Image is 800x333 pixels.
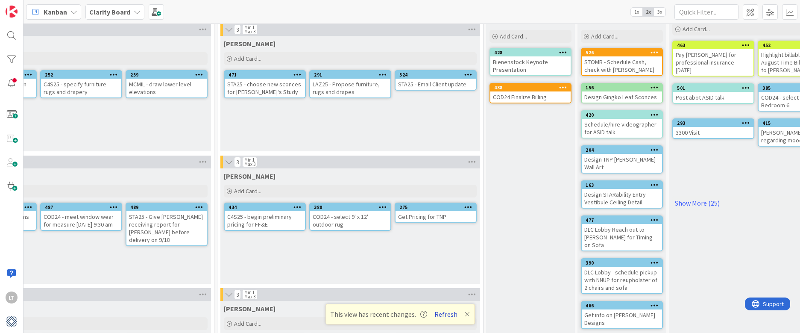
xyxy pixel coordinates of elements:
[130,204,207,210] div: 489
[581,215,663,251] a: 477DLC Lobby Reach out to [PERSON_NAME] for Timing on Sofa
[225,71,305,79] div: 471
[673,92,753,103] div: Post abot ASID talk
[45,204,121,210] div: 487
[581,180,663,209] a: 163Design STARability Entry Vestibule Ceiling Detail
[582,181,662,189] div: 163
[582,181,662,208] div: 163Design STARability Entry Vestibule Ceiling Detail
[673,119,753,138] div: 2933300 Visit
[582,49,662,56] div: 526
[489,83,571,103] a: 438COD24 Finalize Billing
[586,147,662,153] div: 204
[309,70,391,98] a: 291LAZ25 - Propose furniture, rugs and drapes
[234,289,241,300] span: 3
[224,203,306,231] a: 434C4S25 - begin preliminary pricing for FF&E
[673,41,753,76] div: 463Pay [PERSON_NAME] for professional insurance [DATE]
[677,120,753,126] div: 293
[494,50,571,56] div: 428
[582,146,662,173] div: 204Design TNP [PERSON_NAME] Wall Art
[673,84,753,103] div: 501Post abot ASID talk
[234,55,261,62] span: Add Card...
[582,56,662,75] div: STOMB - Schedule Cash, check with [PERSON_NAME]
[683,25,710,33] span: Add Card...
[586,182,662,188] div: 163
[126,203,208,246] a: 489STA25 - Give [PERSON_NAME] receiving report for [PERSON_NAME] before delivery on 9/18
[45,72,121,78] div: 252
[41,203,121,230] div: 487COD24 - meet window wear for measure [DATE] 9:30 am
[126,71,207,97] div: 259MCMIL - draw lower level elevations
[310,79,390,97] div: LAZ25 - Propose furniture, rugs and drapes
[310,211,390,230] div: COD24 - select 9' x 12' outdoor rug
[234,320,261,327] span: Add Card...
[582,154,662,173] div: Design TNP [PERSON_NAME] Wall Art
[41,211,121,230] div: COD24 - meet window wear for measure [DATE] 9:30 am
[234,157,241,167] span: 3
[581,110,663,139] a: 420Schedule/hire videographer for ASID talk
[396,79,476,90] div: STA25 - Email Client update
[489,48,571,76] a: 428Bienenstock Keynote Presentation
[130,72,207,78] div: 259
[310,71,390,79] div: 291
[490,56,571,75] div: Bienenstock Keynote Presentation
[18,1,39,12] span: Support
[642,8,654,16] span: 2x
[500,32,527,40] span: Add Card...
[677,42,753,48] div: 463
[330,309,427,319] span: This view has recent changes.
[431,309,460,320] button: Refresh
[224,172,275,180] span: Lisa T.
[582,119,662,138] div: Schedule/hire videographer for ASID talk
[582,309,662,328] div: Get info on [PERSON_NAME] Designs
[126,203,207,245] div: 489STA25 - Give [PERSON_NAME] receiving report for [PERSON_NAME] before delivery on 9/18
[582,189,662,208] div: Design STARability Entry Vestibule Ceiling Detail
[229,72,305,78] div: 471
[40,70,122,98] a: 252C4S25 - specify furniture rugs and drapery
[244,25,255,29] div: Min 1
[672,41,754,77] a: 463Pay [PERSON_NAME] for professional insurance [DATE]
[581,145,663,174] a: 204Design TNP [PERSON_NAME] Wall Art
[225,211,305,230] div: C4S25 - begin preliminary pricing for FF&E
[582,259,662,293] div: 390DLC Lobby - schedule pickup with NNUP for reupholster of 2 chairs and sofa
[673,49,753,76] div: Pay [PERSON_NAME] for professional insurance [DATE]
[314,72,390,78] div: 291
[490,91,571,103] div: COD24 Finalize Billing
[581,83,663,103] a: 156Design Gingko Leaf Sconces
[229,204,305,210] div: 434
[672,118,754,139] a: 2933300 Visit
[672,83,754,104] a: 501Post abot ASID talk
[581,258,663,294] a: 390DLC Lobby - schedule pickup with NNUP for reupholster of 2 chairs and sofa
[586,260,662,266] div: 390
[6,315,18,327] img: avatar
[591,32,618,40] span: Add Card...
[40,203,122,231] a: 487COD24 - meet window wear for measure [DATE] 9:30 am
[234,24,241,35] span: 3
[310,203,390,211] div: 380
[586,50,662,56] div: 526
[582,259,662,267] div: 390
[582,267,662,293] div: DLC Lobby - schedule pickup with NNUP for reupholster of 2 chairs and sofa
[582,111,662,138] div: 420Schedule/hire videographer for ASID talk
[310,71,390,97] div: 291LAZ25 - Propose furniture, rugs and drapes
[582,49,662,75] div: 526STOMB - Schedule Cash, check with [PERSON_NAME]
[41,79,121,97] div: C4S25 - specify furniture rugs and drapery
[582,146,662,154] div: 204
[581,48,663,76] a: 526STOMB - Schedule Cash, check with [PERSON_NAME]
[224,304,275,313] span: Lisa K.
[582,91,662,103] div: Design Gingko Leaf Sconces
[582,216,662,224] div: 477
[399,72,476,78] div: 524
[244,295,255,299] div: Max 3
[677,85,753,91] div: 501
[234,187,261,195] span: Add Card...
[582,302,662,328] div: 466Get info on [PERSON_NAME] Designs
[396,203,476,222] div: 275Get Pricing for TNP
[41,71,121,79] div: 252
[6,6,18,18] img: Visit kanbanzone.com
[582,302,662,309] div: 466
[673,41,753,49] div: 463
[41,203,121,211] div: 487
[126,203,207,211] div: 489
[586,217,662,223] div: 477
[654,8,665,16] span: 3x
[396,71,476,90] div: 524STA25 - Email Client update
[126,71,207,79] div: 259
